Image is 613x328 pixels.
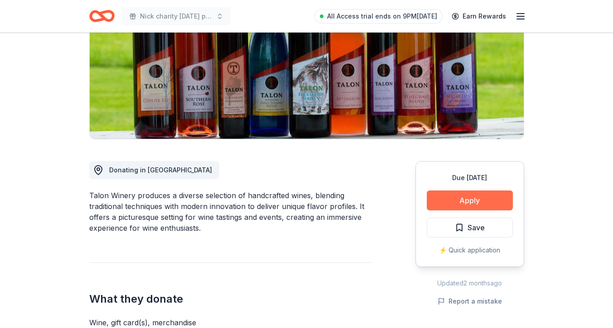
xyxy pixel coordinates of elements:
[427,245,513,256] div: ⚡️ Quick application
[89,190,372,233] div: Talon Winery produces a diverse selection of handcrafted wines, blending traditional techniques w...
[122,7,231,25] button: Nick charity [DATE] party
[427,190,513,210] button: Apply
[314,9,443,24] a: All Access trial ends on 9PM[DATE]
[468,222,485,233] span: Save
[438,296,502,307] button: Report a mistake
[89,292,372,306] h2: What they donate
[140,11,212,22] span: Nick charity [DATE] party
[89,5,115,27] a: Home
[89,317,372,328] div: Wine, gift card(s), merchandise
[415,278,524,289] div: Updated 2 months ago
[427,218,513,238] button: Save
[109,166,212,174] span: Donating in [GEOGRAPHIC_DATA]
[446,8,512,24] a: Earn Rewards
[327,11,437,22] span: All Access trial ends on 9PM[DATE]
[427,172,513,183] div: Due [DATE]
